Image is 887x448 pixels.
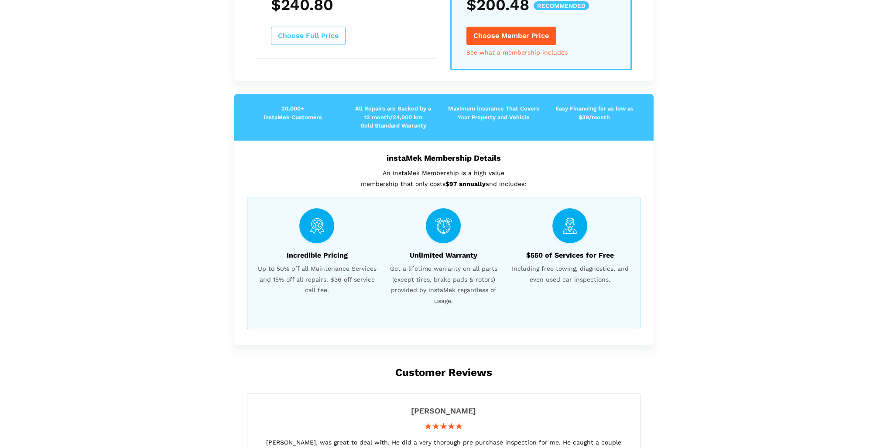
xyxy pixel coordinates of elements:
[544,104,644,121] p: Easy Financing for as low as $39/month
[243,104,343,121] p: 20,000+ instaMek Customers
[444,104,544,121] p: Maximum insurance That Covers Your Property and Vehicle
[445,180,486,187] strong: $97 annually
[509,252,631,260] h6: $550 of Services for Free
[256,252,378,260] h6: Incredible Pricing
[382,263,504,306] span: Get a lifetime warranty on all parts (except tires, brake pads & rotors) provided by instaMek reg...
[466,27,556,45] button: Choose Member Price
[256,263,378,296] span: Up to 50% off all Maintenance Services and 15% off all repairs. $36 off service call fee.
[382,252,504,260] h6: Unlimited Warranty
[247,367,640,378] h2: customer reviews
[466,49,568,55] a: See what a membership includes
[247,153,640,162] h5: instaMek Membership Details
[509,263,631,285] span: Including free towing, diagnostics, and even used car inspections.
[247,168,640,189] p: An instaMek Membership is a high value membership that only costs and includes:
[256,407,631,415] span: [PERSON_NAME]
[271,27,346,45] button: Choose Full Price
[343,104,443,130] p: All Repairs are Backed by a 12 month/24,000 km Gold Standard Warranty
[534,1,589,10] span: recommended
